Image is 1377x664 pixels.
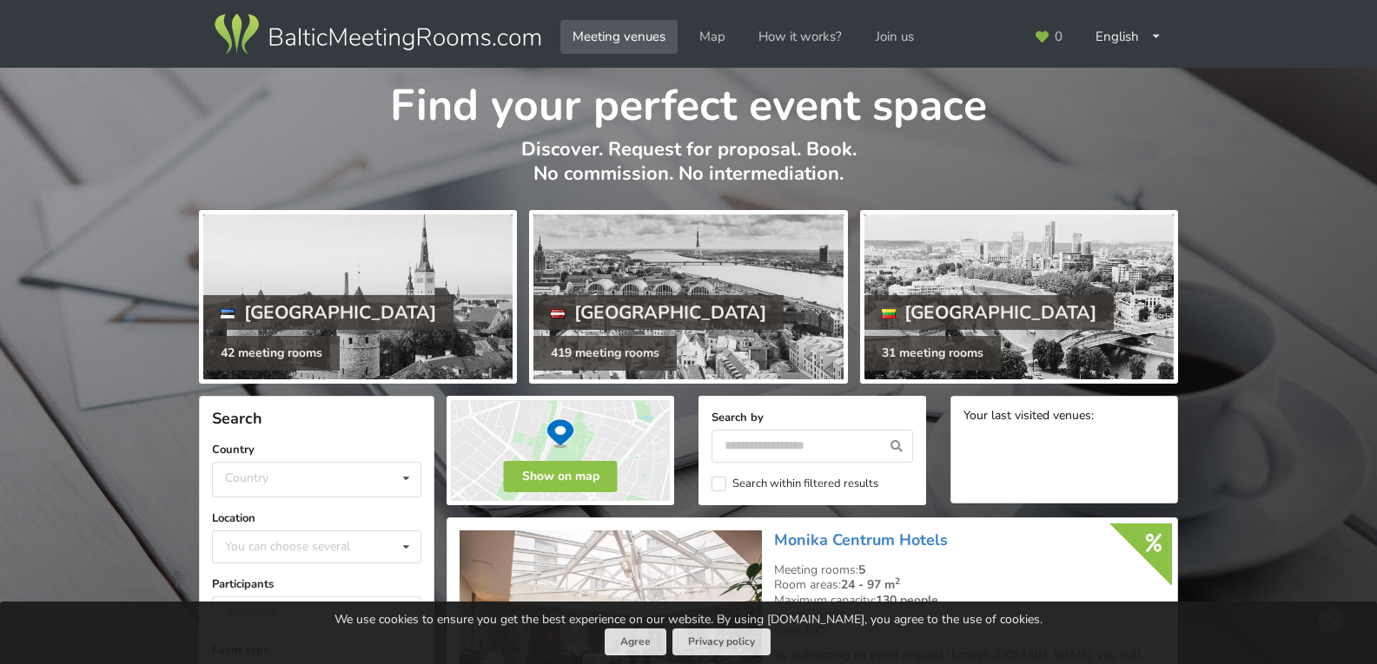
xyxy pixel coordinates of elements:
[199,137,1178,204] p: Discover. Request for proposal. Book. No commission. No intermediation.
[864,295,1115,330] div: [GEOGRAPHIC_DATA]
[858,562,865,578] strong: 5
[712,409,913,426] label: Search by
[212,441,421,458] label: Country
[212,575,421,593] label: Participants
[447,396,674,505] img: Show on map
[774,562,1165,578] div: Meeting rooms:
[560,20,678,54] a: Meeting venues
[876,592,938,608] strong: 130 people
[212,408,262,429] span: Search
[211,10,544,59] img: Baltic Meeting Rooms
[221,536,389,556] div: You can choose several
[199,210,517,384] a: [GEOGRAPHIC_DATA] 42 meeting rooms
[225,470,268,485] div: Country
[864,20,926,54] a: Join us
[203,295,453,330] div: [GEOGRAPHIC_DATA]
[605,628,666,655] button: Agree
[1055,30,1063,43] span: 0
[533,295,784,330] div: [GEOGRAPHIC_DATA]
[1083,20,1174,54] div: English
[672,628,771,655] a: Privacy policy
[841,576,900,593] strong: 24 - 97 m
[212,510,421,527] label: Location
[774,577,1165,593] div: Room areas:
[203,336,340,371] div: 42 meeting rooms
[712,477,878,491] label: Search within filtered results
[529,210,847,384] a: [GEOGRAPHIC_DATA] 419 meeting rooms
[687,20,738,54] a: Map
[746,20,854,54] a: How it works?
[199,68,1178,134] h1: Find your perfect event space
[864,336,1001,371] div: 31 meeting rooms
[533,336,677,371] div: 419 meeting rooms
[860,210,1178,384] a: [GEOGRAPHIC_DATA] 31 meeting rooms
[774,593,1165,608] div: Maximum capacity:
[774,529,948,550] a: Monika Centrum Hotels
[504,461,618,492] button: Show on map
[963,409,1165,425] div: Your last visited venues:
[895,575,900,588] sup: 2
